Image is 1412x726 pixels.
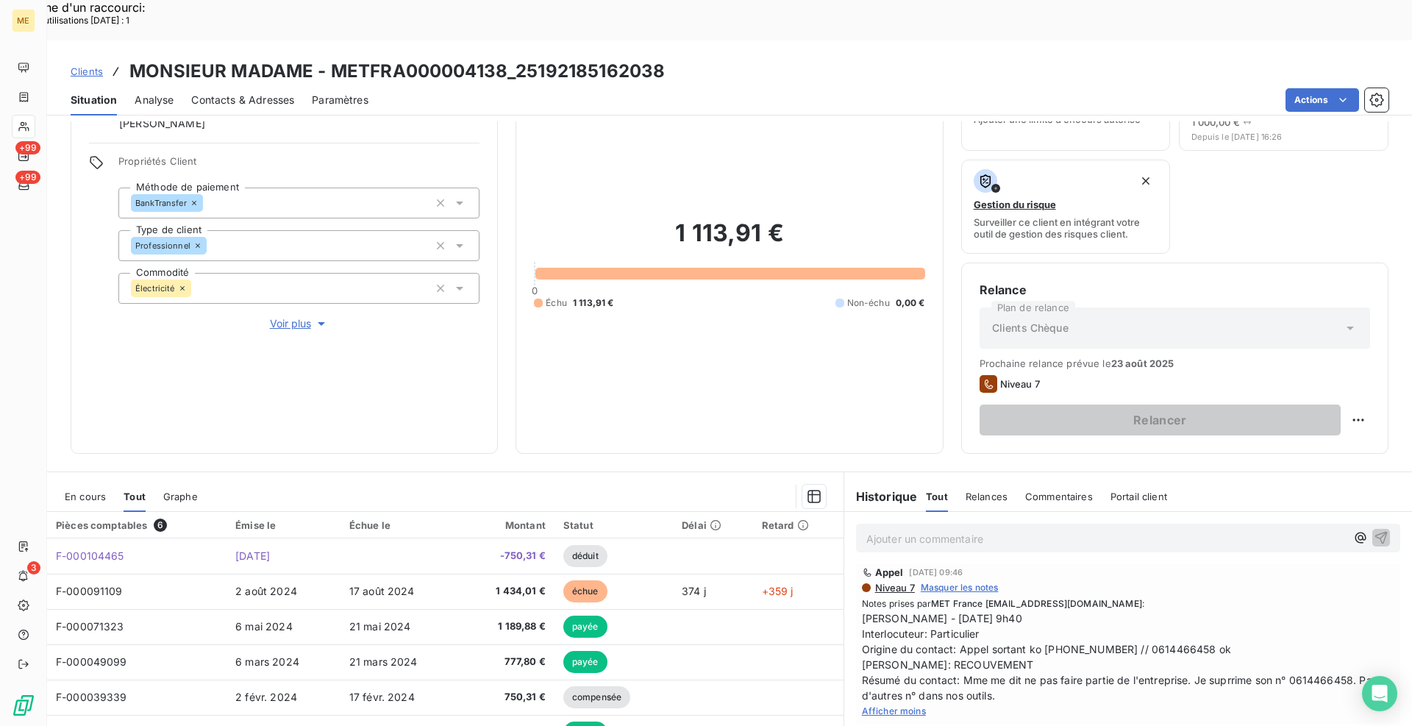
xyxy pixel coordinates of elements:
[1362,676,1397,711] div: Open Intercom Messenger
[56,655,127,668] span: F-000049099
[862,705,926,716] span: Afficher moins
[563,651,607,673] span: payée
[191,282,203,295] input: Ajouter une valeur
[270,316,329,331] span: Voir plus
[469,549,546,563] span: -750,31 €
[135,93,174,107] span: Analyse
[1025,491,1093,502] span: Commentaires
[931,598,1142,609] span: MET France [EMAIL_ADDRESS][DOMAIN_NAME]
[135,284,175,293] span: Électricité
[1000,378,1040,390] span: Niveau 7
[135,241,190,250] span: Professionnel
[235,585,297,597] span: 2 août 2024
[235,655,299,668] span: 6 mars 2024
[349,585,415,597] span: 17 août 2024
[56,585,123,597] span: F-000091109
[847,296,890,310] span: Non-échu
[563,580,607,602] span: échue
[1191,116,1240,128] span: 1 000,00 €
[961,160,1171,254] button: Gestion du risqueSurveiller ce client en intégrant votre outil de gestion des risques client.
[844,488,918,505] h6: Historique
[349,620,411,633] span: 21 mai 2024
[15,171,40,184] span: +99
[909,568,963,577] span: [DATE] 09:46
[469,584,546,599] span: 1 434,01 €
[203,196,215,210] input: Ajouter une valeur
[974,199,1056,210] span: Gestion du risque
[896,296,925,310] span: 0,00 €
[563,686,630,708] span: compensée
[56,691,127,703] span: F-000039339
[573,296,614,310] span: 1 113,91 €
[682,585,706,597] span: 374 j
[875,566,904,578] span: Appel
[1286,88,1359,112] button: Actions
[129,58,665,85] h3: MONSIEUR MADAME - METFRA000004138_25192185162038
[682,519,744,531] div: Délai
[974,216,1158,240] span: Surveiller ce client en intégrant votre outil de gestion des risques client.
[12,174,35,197] a: +99
[349,691,415,703] span: 17 févr. 2024
[12,144,35,168] a: +99
[154,519,167,532] span: 6
[762,519,835,531] div: Retard
[980,405,1341,435] button: Relancer
[532,285,538,296] span: 0
[563,545,607,567] span: déduit
[235,691,297,703] span: 2 févr. 2024
[1111,357,1174,369] span: 23 août 2025
[862,597,1394,611] span: Notes prises par :
[71,93,117,107] span: Situation
[312,93,368,107] span: Paramètres
[71,64,103,79] a: Clients
[119,116,205,131] span: [PERSON_NAME]
[235,549,270,562] span: [DATE]
[546,296,567,310] span: Échu
[1110,491,1167,502] span: Portail client
[469,619,546,634] span: 1 189,88 €
[563,519,664,531] div: Statut
[65,491,106,502] span: En cours
[992,321,1069,335] span: Clients Chèque
[862,611,1394,703] span: [PERSON_NAME] - [DATE] 9h40 Interlocuteur: Particulier Origine du contact: Appel sortant ko [PHON...
[118,155,479,176] span: Propriétés Client
[27,561,40,574] span: 3
[135,199,187,207] span: BankTransfer
[349,519,452,531] div: Échue le
[1191,132,1376,141] span: Depuis le [DATE] 16:26
[563,616,607,638] span: payée
[191,93,294,107] span: Contacts & Adresses
[163,491,198,502] span: Graphe
[469,690,546,705] span: 750,31 €
[56,620,124,633] span: F-000071323
[349,655,418,668] span: 21 mars 2024
[469,519,546,531] div: Montant
[534,218,924,263] h2: 1 113,91 €
[207,239,218,252] input: Ajouter une valeur
[980,357,1370,369] span: Prochaine relance prévue le
[15,141,40,154] span: +99
[12,694,35,717] img: Logo LeanPay
[124,491,146,502] span: Tout
[980,281,1370,299] h6: Relance
[762,585,794,597] span: +359 j
[235,519,332,531] div: Émise le
[874,582,915,594] span: Niveau 7
[118,316,479,332] button: Voir plus
[235,620,293,633] span: 6 mai 2024
[71,65,103,77] span: Clients
[56,519,218,532] div: Pièces comptables
[966,491,1008,502] span: Relances
[921,581,999,594] span: Masquer les notes
[56,549,124,562] span: F-000104465
[926,491,948,502] span: Tout
[469,655,546,669] span: 777,80 €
